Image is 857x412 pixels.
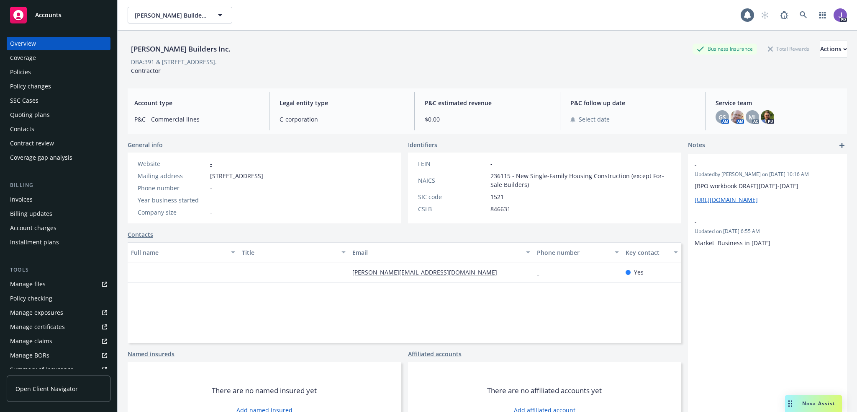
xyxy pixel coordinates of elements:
[242,248,337,257] div: Title
[7,236,110,249] a: Installment plans
[10,334,52,348] div: Manage claims
[210,171,263,180] span: [STREET_ADDRESS]
[280,98,404,107] span: Legal entity type
[10,65,31,79] div: Policies
[7,363,110,376] a: Summary of insurance
[716,98,840,107] span: Service team
[128,7,232,23] button: [PERSON_NAME] Builders Inc.
[688,140,705,150] span: Notes
[10,37,36,50] div: Overview
[776,7,793,23] a: Report a Bug
[7,221,110,235] a: Account charges
[418,192,487,201] div: SIC code
[210,184,212,192] span: -
[7,122,110,136] a: Contacts
[749,113,756,122] span: MJ
[7,65,110,79] a: Policies
[15,384,78,393] span: Open Client Navigator
[814,7,831,23] a: Switch app
[128,44,234,54] div: [PERSON_NAME] Builders Inc.
[764,44,813,54] div: Total Rewards
[138,184,207,192] div: Phone number
[570,98,695,107] span: P&C follow up date
[10,151,72,164] div: Coverage gap analysis
[10,306,63,319] div: Manage exposures
[352,268,504,276] a: [PERSON_NAME][EMAIL_ADDRESS][DOMAIN_NAME]
[408,350,462,358] a: Affiliated accounts
[10,277,46,291] div: Manage files
[138,159,207,168] div: Website
[695,196,758,204] a: [URL][DOMAIN_NAME]
[131,248,226,257] div: Full name
[210,160,212,168] a: -
[693,44,757,54] div: Business Insurance
[820,41,847,57] div: Actions
[7,320,110,334] a: Manage certificates
[10,236,59,249] div: Installment plans
[7,80,110,93] a: Policy changes
[210,208,212,217] span: -
[10,137,54,150] div: Contract review
[10,363,74,376] div: Summary of insurance
[128,230,153,239] a: Contacts
[622,242,681,262] button: Key contact
[731,110,744,124] img: photo
[239,242,349,262] button: Title
[695,171,840,178] span: Updated by [PERSON_NAME] on [DATE] 10:16 AM
[418,205,487,213] div: CSLB
[626,248,669,257] div: Key contact
[7,108,110,122] a: Quoting plans
[10,221,56,235] div: Account charges
[138,208,207,217] div: Company size
[135,11,207,20] span: [PERSON_NAME] Builders Inc.
[7,207,110,220] a: Billing updates
[7,193,110,206] a: Invoices
[10,193,33,206] div: Invoices
[688,154,847,211] div: -Updatedby [PERSON_NAME] on [DATE] 10:16 AM[BPO workbook DRAFT][DATE]-[DATE][URL][DOMAIN_NAME]
[7,306,110,319] a: Manage exposures
[128,242,239,262] button: Full name
[131,67,161,75] span: Contractor
[695,218,819,226] span: -
[408,140,437,149] span: Identifiers
[7,349,110,362] a: Manage BORs
[10,122,34,136] div: Contacts
[718,113,726,122] span: GS
[10,320,65,334] div: Manage certificates
[10,292,52,305] div: Policy checking
[7,37,110,50] a: Overview
[534,242,622,262] button: Phone number
[834,8,847,22] img: photo
[425,98,549,107] span: P&C estimated revenue
[212,386,317,396] span: There are no named insured yet
[128,140,163,149] span: General info
[490,171,672,189] span: 236115 - New Single-Family Housing Construction (except For-Sale Builders)
[490,159,493,168] span: -
[10,94,38,107] div: SSC Cases
[10,207,52,220] div: Billing updates
[7,334,110,348] a: Manage claims
[802,400,835,407] span: Nova Assist
[695,228,840,235] span: Updated on [DATE] 6:55 AM
[352,248,521,257] div: Email
[579,115,610,124] span: Select date
[837,140,847,150] a: add
[10,80,51,93] div: Policy changes
[695,161,819,169] span: -
[7,137,110,150] a: Contract review
[131,57,217,66] div: DBA: 391 & [STREET_ADDRESS].
[7,277,110,291] a: Manage files
[10,349,49,362] div: Manage BORs
[35,12,62,18] span: Accounts
[785,395,795,412] div: Drag to move
[7,51,110,65] a: Coverage
[634,268,644,277] span: Yes
[7,292,110,305] a: Policy checking
[490,192,504,201] span: 1521
[688,211,847,254] div: -Updated on [DATE] 6:55 AMMarket Business in [DATE]
[10,108,50,122] div: Quoting plans
[537,268,546,276] a: -
[7,266,110,274] div: Tools
[349,242,534,262] button: Email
